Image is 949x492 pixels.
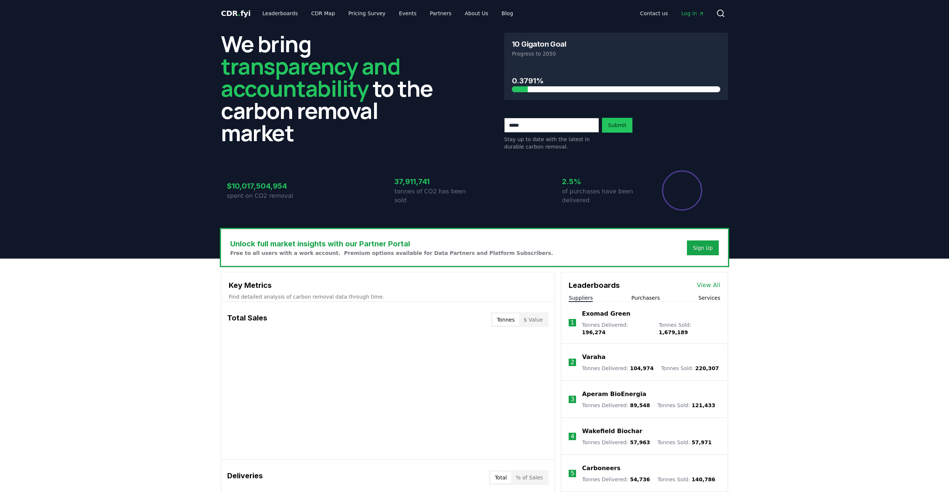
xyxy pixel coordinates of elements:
[582,353,605,362] a: Varaha
[496,7,519,20] a: Blog
[630,365,654,371] span: 104,974
[569,280,620,291] h3: Leaderboards
[631,294,660,302] button: Purchasers
[257,7,519,20] nav: Main
[698,294,720,302] button: Services
[697,281,720,290] a: View All
[227,312,267,327] h3: Total Sales
[562,187,642,205] p: of purchases have been delivered
[394,187,474,205] p: tonnes of CO2 has been sold
[582,390,646,399] a: Aperam BioEnergia
[394,176,474,187] h3: 37,911,741
[459,7,494,20] a: About Us
[512,75,720,86] h3: 0.3791%
[630,402,650,408] span: 89,548
[230,249,553,257] p: Free to all users with a work account. Premium options available for Data Partners and Platform S...
[657,476,715,483] p: Tonnes Sold :
[571,358,574,367] p: 2
[230,238,553,249] h3: Unlock full market insights with our Partner Portal
[582,321,651,336] p: Tonnes Delivered :
[393,7,422,20] a: Events
[221,51,400,103] span: transparency and accountability
[221,8,251,19] a: CDR.fyi
[582,309,631,318] a: Exomad Green
[657,439,711,446] p: Tonnes Sold :
[630,439,650,445] span: 57,963
[692,439,712,445] span: 57,971
[661,170,703,211] div: Percentage of sales delivered
[582,464,620,473] a: Carboneers
[681,10,704,17] span: Log in
[227,470,263,485] h3: Deliveries
[692,402,715,408] span: 121,433
[227,180,307,192] h3: $10,017,504,954
[511,472,547,483] button: % of Sales
[221,9,251,18] span: CDR fyi
[512,40,566,48] h3: 10 Gigaton Goal
[582,427,642,436] a: Wakefield Biochar
[238,9,241,18] span: .
[305,7,341,20] a: CDR Map
[229,280,547,291] h3: Key Metrics
[634,7,710,20] nav: Main
[424,7,457,20] a: Partners
[582,402,650,409] p: Tonnes Delivered :
[695,365,719,371] span: 220,307
[687,240,719,255] button: Sign Up
[582,365,654,372] p: Tonnes Delivered :
[257,7,304,20] a: Leaderboards
[221,33,445,144] h2: We bring to the carbon removal market
[562,176,642,187] h3: 2.5%
[504,136,599,150] p: Stay up to date with the latest in durable carbon removal.
[659,321,720,336] p: Tonnes Sold :
[657,402,715,409] p: Tonnes Sold :
[630,476,650,482] span: 54,736
[571,395,574,404] p: 3
[602,118,632,133] button: Submit
[490,472,512,483] button: Total
[692,476,715,482] span: 140,786
[571,318,574,327] p: 1
[519,314,548,326] button: $ Value
[569,294,593,302] button: Suppliers
[634,7,674,20] a: Contact us
[571,469,574,478] p: 5
[512,50,720,57] p: Progress to 2050
[675,7,710,20] a: Log in
[582,476,650,483] p: Tonnes Delivered :
[582,439,650,446] p: Tonnes Delivered :
[693,244,713,252] a: Sign Up
[661,365,719,372] p: Tonnes Sold :
[571,432,574,441] p: 4
[492,314,519,326] button: Tonnes
[343,7,391,20] a: Pricing Survey
[227,192,307,200] p: spent on CO2 removal
[582,329,606,335] span: 196,274
[659,329,688,335] span: 1,679,189
[229,293,547,300] p: Find detailed analysis of carbon removal data through time.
